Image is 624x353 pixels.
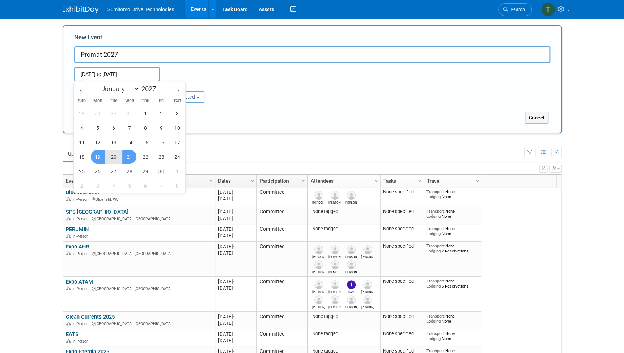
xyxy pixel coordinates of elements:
img: ExhibitDay [63,6,99,13]
span: May 3, 2027 [91,179,105,193]
input: Year [140,85,161,93]
img: Emmanuel Fabian [347,295,356,304]
span: April 20, 2027 [107,150,121,164]
div: [DATE] [218,215,253,221]
span: - [233,190,234,195]
td: Committed [256,329,307,346]
div: None tagged [310,226,377,232]
a: Participation [260,175,302,187]
span: April 25, 2027 [75,164,89,178]
img: Daniel Díaz Miron [363,295,372,304]
span: April 26, 2027 [91,164,105,178]
div: None specified [383,189,421,195]
span: Wed [122,99,137,103]
img: Guillermo Uvence [314,295,323,304]
span: Lodging: [426,248,442,254]
span: April 27, 2027 [107,164,121,178]
span: May 2, 2027 [75,179,89,193]
img: Santiago Barajas [331,245,339,254]
div: [GEOGRAPHIC_DATA], [GEOGRAPHIC_DATA] [66,250,212,256]
img: Iram Rincón [347,280,356,289]
div: Daniel Díaz Miron [361,304,374,309]
span: April 22, 2027 [138,150,152,164]
div: Luis Elizondo [361,289,374,294]
div: Santiago Barajas [328,254,341,259]
div: [DATE] [218,209,253,215]
span: April 3, 2027 [170,106,184,120]
span: Sat [169,99,185,103]
span: Sun [74,99,90,103]
div: Raúl Martínez [361,254,374,259]
span: April 29, 2027 [138,164,152,178]
span: Transport: [426,314,445,319]
span: In-Person [72,339,91,344]
div: None None [426,314,479,324]
label: New Event [74,33,102,44]
span: Transport: [426,189,445,194]
span: Lodging: [426,319,442,324]
div: None tagged [310,314,377,319]
a: Column Settings [416,175,424,186]
span: April 15, 2027 [138,135,152,149]
a: Event [66,175,210,187]
span: - [233,244,234,249]
a: Column Settings [207,175,215,186]
img: Dan Rosseljong [314,191,323,200]
a: SPS [GEOGRAPHIC_DATA] [66,209,128,215]
span: Column Settings [373,178,379,184]
span: March 28, 2027 [75,106,89,120]
span: April 23, 2027 [154,150,168,164]
span: Column Settings [417,178,423,184]
span: April 19, 2027 [91,150,105,164]
img: In-Person Event [66,197,71,201]
span: Lodging: [426,336,442,341]
span: April 1, 2027 [138,106,152,120]
img: Ricardo Trucios [331,295,339,304]
a: Dates [218,175,252,187]
a: Search [498,3,532,16]
div: [GEOGRAPHIC_DATA], [GEOGRAPHIC_DATA] [66,285,212,292]
span: Transport: [426,278,445,284]
img: Jesus Rivera [331,260,339,269]
div: None None [426,189,479,200]
select: Month [98,84,140,93]
span: Column Settings [475,178,480,184]
div: Ricardo Trucios [328,304,341,309]
div: [GEOGRAPHIC_DATA], [GEOGRAPHIC_DATA] [66,216,212,222]
a: Column Settings [372,175,380,186]
div: [DATE] [218,233,253,239]
div: None specified [383,278,421,284]
span: May 1, 2027 [170,164,184,178]
a: Attendees [311,175,375,187]
span: Lodging: [426,284,442,289]
a: Expo AHR [66,243,89,250]
div: Jesus Rivera [328,269,341,274]
div: [DATE] [218,331,253,337]
span: In-Person [72,251,91,256]
div: None None [426,209,479,219]
div: None specified [383,314,421,319]
td: Committed [256,207,307,224]
img: In-Person Event [66,251,71,255]
div: [DATE] [218,243,253,250]
span: April 17, 2027 [170,135,184,149]
span: April 21, 2027 [122,150,136,164]
input: Name of Trade Show / Conference [74,46,550,63]
div: None specified [383,243,421,249]
span: April 9, 2027 [154,121,168,135]
img: Mike Clark [347,191,356,200]
div: Bluefield, WV [66,196,212,202]
span: Column Settings [208,178,214,184]
div: [DATE] [218,226,253,232]
div: [GEOGRAPHIC_DATA], [GEOGRAPHIC_DATA] [66,320,212,327]
a: PERUMIN [66,226,89,233]
div: Iram Rincón [345,289,357,294]
div: None 6 Reservations [426,278,479,289]
span: Column Settings [300,178,306,184]
span: Search [508,7,525,12]
div: [DATE] [218,285,253,291]
span: April 13, 2027 [107,135,121,149]
img: Taylor Mobley [541,3,555,16]
img: Fernando Vázquez [314,260,323,269]
div: Geoff Giltner [328,200,341,204]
